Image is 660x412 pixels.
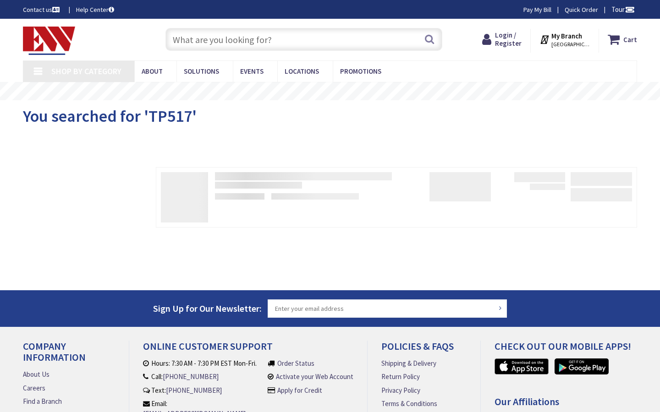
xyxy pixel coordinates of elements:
[23,27,75,55] img: Electrical Wholesalers, Inc.
[551,32,582,40] strong: My Branch
[143,358,264,368] li: Hours: 7:30 AM - 7:30 PM EST Mon-Fri.
[142,67,163,76] span: About
[254,87,422,97] rs-layer: Free Same Day Pickup at 19 Locations
[381,358,436,368] a: Shipping & Delivery
[23,106,197,126] span: You searched for 'TP517'
[381,399,437,408] a: Terms & Conditions
[277,358,314,368] a: Order Status
[495,341,644,358] h4: Check out Our Mobile Apps!
[277,385,322,395] a: Apply for Credit
[143,372,264,381] li: Call:
[165,28,442,51] input: What are you looking for?
[23,396,62,406] a: Find a Branch
[381,385,420,395] a: Privacy Policy
[166,385,222,395] a: [PHONE_NUMBER]
[285,67,319,76] span: Locations
[495,31,522,48] span: Login / Register
[276,372,353,381] a: Activate your Web Account
[523,5,551,14] a: Pay My Bill
[623,31,637,48] strong: Cart
[143,385,264,395] li: Text:
[143,341,354,358] h4: Online Customer Support
[76,5,114,14] a: Help Center
[153,303,262,314] span: Sign Up for Our Newsletter:
[539,31,590,48] div: My Branch [GEOGRAPHIC_DATA], [GEOGRAPHIC_DATA]
[608,31,637,48] a: Cart
[163,372,219,381] a: [PHONE_NUMBER]
[565,5,598,14] a: Quick Order
[381,372,420,381] a: Return Policy
[23,369,49,379] a: About Us
[184,67,219,76] span: Solutions
[51,66,121,76] span: Shop By Category
[268,299,507,318] input: Enter your email address
[611,5,635,14] span: Tour
[23,341,115,369] h4: Company Information
[23,383,45,393] a: Careers
[340,67,381,76] span: Promotions
[381,341,467,358] h4: Policies & FAQs
[482,31,522,48] a: Login / Register
[23,5,61,14] a: Contact us
[551,41,590,48] span: [GEOGRAPHIC_DATA], [GEOGRAPHIC_DATA]
[240,67,264,76] span: Events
